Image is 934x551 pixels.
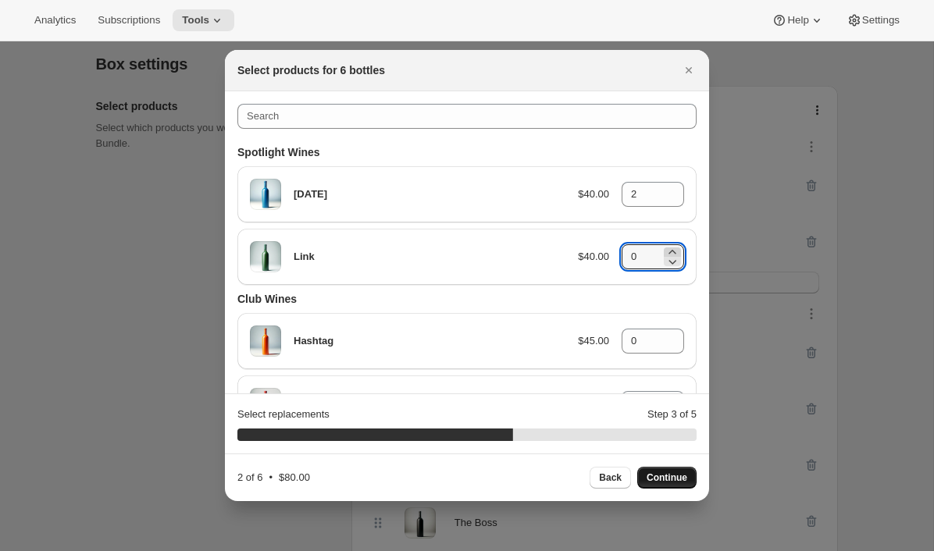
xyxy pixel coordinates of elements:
p: Select replacements [237,407,330,422]
p: [DATE] [294,187,565,202]
p: Link [294,249,565,265]
span: Subscriptions [98,14,160,27]
p: $45.00 [578,333,609,349]
div: • [237,470,310,485]
span: Help [787,14,808,27]
span: Back [599,471,622,484]
span: Settings [862,14,900,27]
input: Search [237,104,697,129]
p: $40.00 [578,187,609,202]
button: Help [762,9,833,31]
h2: Select products for 6 bottles [237,62,385,78]
span: Analytics [34,14,76,27]
p: $40.00 [578,249,609,265]
h3: Spotlight Wines [237,144,697,160]
p: Step 3 of 5 [647,407,697,422]
button: Subscriptions [88,9,169,31]
span: Tools [182,14,209,27]
button: Analytics [25,9,85,31]
p: $80.00 [279,470,310,485]
p: 2 of 6 [237,470,263,485]
button: Tools [173,9,234,31]
p: Hashtag [294,333,565,349]
button: Back [590,467,631,489]
button: Settings [837,9,909,31]
h3: Club Wines [237,291,697,307]
button: Close [678,59,700,81]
